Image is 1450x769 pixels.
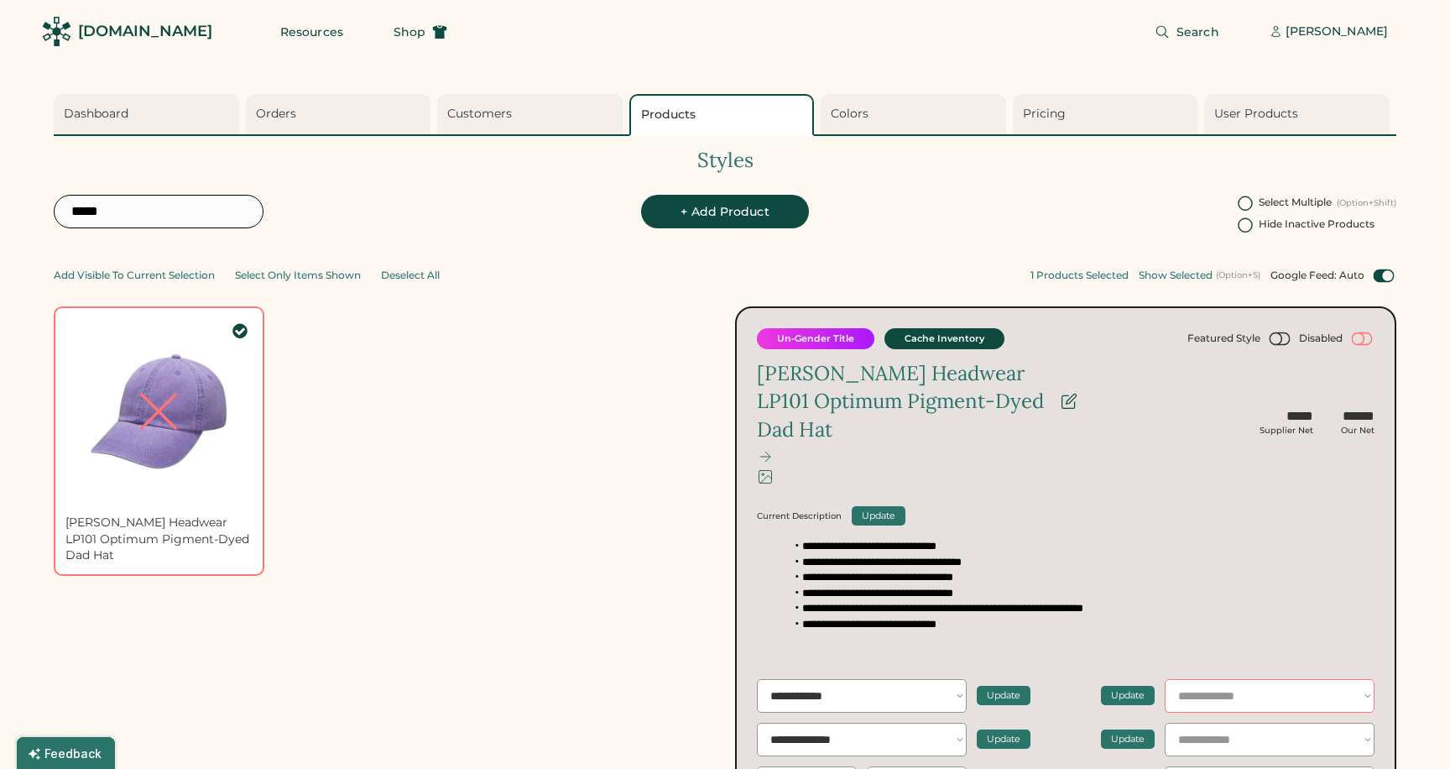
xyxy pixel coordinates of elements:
div: (Option+Shift) [1337,198,1396,208]
button: Update [852,506,905,526]
div: Add Visible To Current Selection [54,269,215,281]
div: Google Feed: Auto [1270,269,1364,283]
div: Styles [54,146,1396,175]
div: Current Description [757,510,842,522]
div: [PERSON_NAME] Headwear LP101 Optimum Pigment-Dyed Dad Hat [65,515,253,564]
button: Update [977,686,1030,705]
div: Products [641,107,808,123]
div: Select Only Items Shown [235,269,361,281]
span: Search [1176,26,1219,38]
div: [PERSON_NAME] Headwear LP101 Optimum Pigment-Dyed Dad Hat [757,359,1051,444]
div: Disabled [1299,332,1343,346]
button: Un-Gender Title [757,328,874,349]
button: Update [1101,730,1155,749]
div: (Option+S) [1216,270,1260,280]
img: 10879_fm.jpg [65,318,253,505]
div: Supplier Net [1260,425,1313,437]
button: Update [1101,686,1155,705]
div: Hide Inactive Products [1259,218,1374,230]
div: 1 Products Selected [1030,269,1129,281]
div: Featured Style [1187,332,1260,346]
div: User Products [1214,106,1385,123]
img: Rendered Logo - Screens [42,17,71,46]
button: Update [977,730,1030,749]
div: Show Selected [1139,269,1213,281]
button: + Add Product [641,195,809,228]
div: Select Multiple [1259,196,1332,208]
button: Cache Inventory [884,328,1004,349]
div: [DOMAIN_NAME] [78,21,212,42]
button: Search [1134,15,1239,49]
div: Pricing [1023,106,1193,123]
div: Our Net [1341,425,1374,437]
button: Shop [373,15,467,49]
div: [PERSON_NAME] [1286,24,1388,40]
button: Resources [260,15,363,49]
div: Deselect All [381,269,440,281]
div: Customers [447,106,618,123]
div: Dashboard [64,106,234,123]
div: Orders [256,106,426,123]
span: Shop [394,26,425,38]
button: This toggle switches on/off the automatic updating of product schema for the google merchant cent... [1371,265,1396,286]
iframe: Front Chat [1370,693,1442,766]
div: Colors [831,106,1001,123]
